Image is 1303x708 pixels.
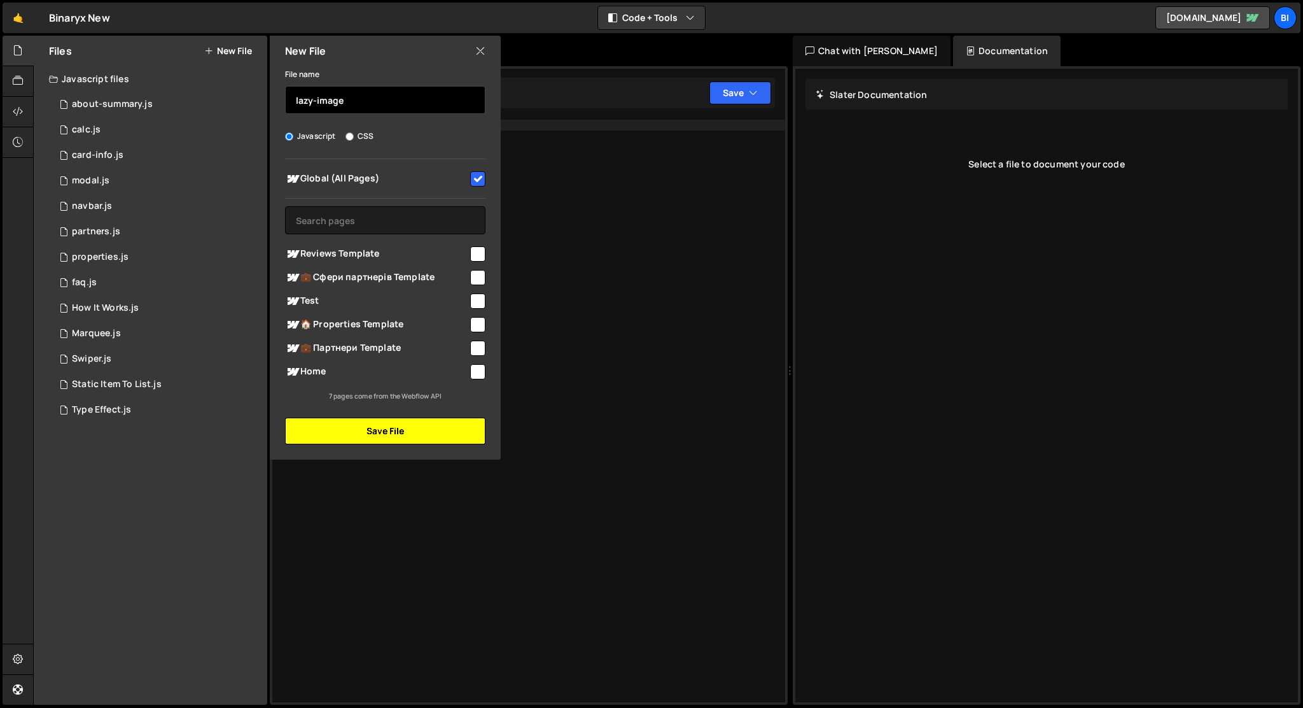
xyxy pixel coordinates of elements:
div: 16013/45562.js [49,219,267,244]
button: Save File [285,418,485,444]
div: modal.js [72,175,109,187]
div: faq.js [72,277,97,288]
div: 16013/45450.js [49,92,267,117]
button: New File [204,46,252,56]
span: Home [285,364,468,379]
h2: Files [49,44,72,58]
div: card-info.js [72,150,123,161]
div: 16013/45436.js [49,117,267,143]
div: 16013/45421.js [49,270,267,295]
button: Save [709,81,771,104]
div: Static Item To List.js [72,379,162,390]
h2: Slater Documentation [816,88,927,101]
div: Type Effect.js [72,404,131,416]
label: File name [285,68,319,81]
div: Documentation [953,36,1061,66]
div: Swiper.js [72,353,111,365]
div: about-summary.js [72,99,153,110]
div: Chat with [PERSON_NAME] [793,36,951,66]
label: CSS [345,130,373,143]
div: calc.js [72,124,101,136]
span: Global (All Pages) [285,171,468,187]
div: How It Works.js [72,302,139,314]
span: 💼 Сфери партнерів Template [285,270,468,285]
div: 16013/45594.js [49,168,267,194]
a: 🤙 [3,3,34,33]
div: Marquee.js [72,328,121,339]
span: Test [285,294,468,309]
label: Javascript [285,130,336,143]
button: Code + Tools [598,6,705,29]
div: navbar.js [72,201,112,212]
input: Name [285,86,485,114]
div: partners.js [72,226,120,237]
input: Search pages [285,206,485,234]
div: Javascript files [34,66,267,92]
input: Javascript [285,132,293,141]
a: [DOMAIN_NAME] [1155,6,1270,29]
div: 16013/45590.js [49,194,267,219]
div: 16013/43845.js [49,295,267,321]
div: 16013/43338.js [49,346,267,372]
div: Binaryx New [49,10,110,25]
div: 16013/45455.js [49,143,267,168]
span: 🏠 Properties Template [285,317,468,332]
a: Bi [1274,6,1297,29]
h2: New File [285,44,326,58]
small: 7 pages come from the Webflow API [329,392,442,400]
span: Reviews Template [285,246,468,262]
div: properties.js [72,251,129,263]
div: 16013/42868.js [49,321,267,346]
div: 16013/42871.js [49,397,267,423]
div: 16013/43335.js [49,372,267,397]
div: Select a file to document your code [805,139,1288,190]
input: CSS [345,132,354,141]
span: 💼 Партнери Template [285,341,468,356]
div: 16013/45453.js [49,244,267,270]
